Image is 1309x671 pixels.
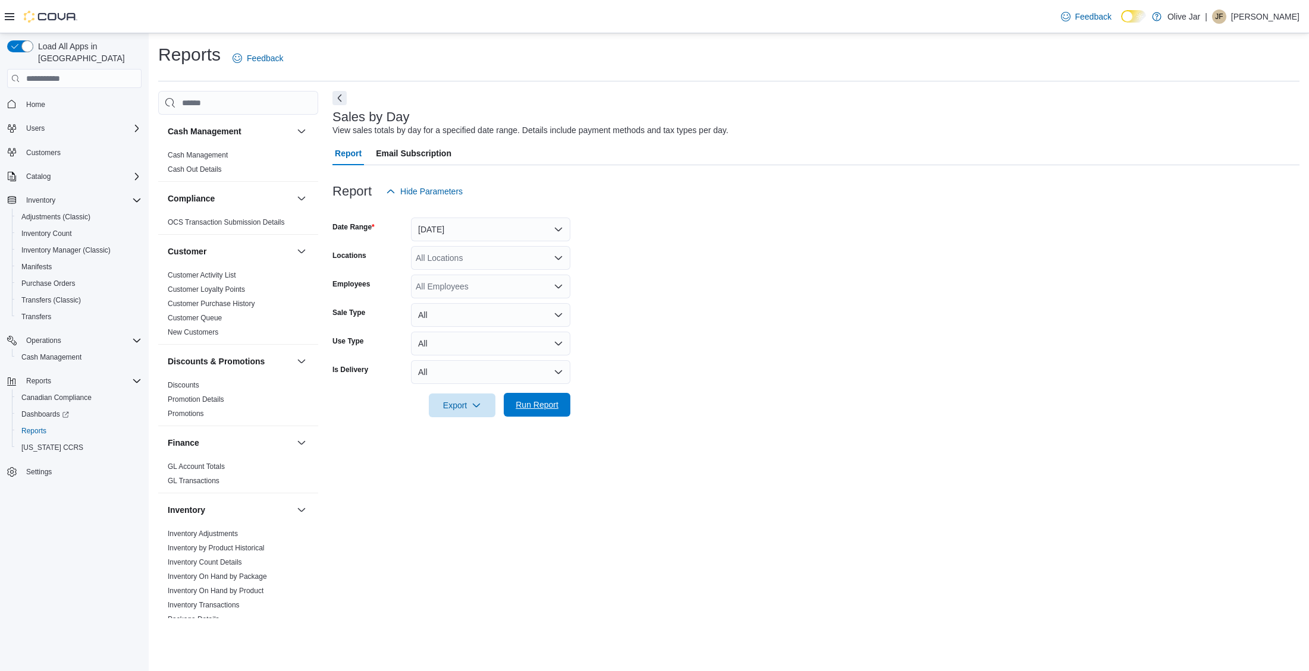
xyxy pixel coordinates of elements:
[168,462,225,471] a: GL Account Totals
[504,393,570,417] button: Run Report
[12,439,146,456] button: [US_STATE] CCRS
[411,303,570,327] button: All
[2,332,146,349] button: Operations
[168,218,285,227] span: OCS Transaction Submission Details
[168,558,242,566] a: Inventory Count Details
[12,349,146,366] button: Cash Management
[168,245,206,257] h3: Customer
[411,218,570,241] button: [DATE]
[332,251,366,260] label: Locations
[17,424,51,438] a: Reports
[21,333,66,348] button: Operations
[21,193,60,207] button: Inventory
[294,503,309,517] button: Inventory
[158,268,318,344] div: Customer
[168,328,218,336] a: New Customers
[168,437,292,449] button: Finance
[2,463,146,480] button: Settings
[1121,10,1146,23] input: Dark Mode
[26,172,51,181] span: Catalog
[168,271,236,279] a: Customer Activity List
[1231,10,1299,24] p: [PERSON_NAME]
[158,43,221,67] h1: Reports
[17,260,56,274] a: Manifests
[21,262,52,272] span: Manifests
[26,376,51,386] span: Reports
[247,52,283,64] span: Feedback
[168,327,218,337] span: New Customers
[1075,11,1112,23] span: Feedback
[17,350,86,364] a: Cash Management
[332,279,370,289] label: Employees
[12,406,146,423] a: Dashboards
[17,440,88,455] a: [US_STATE] CCRS
[168,587,263,595] a: Inventory On Hand by Product
[168,600,240,610] span: Inventory Transactions
[332,308,365,317] label: Sale Type
[17,407,142,421] span: Dashboards
[168,355,265,367] h3: Discounts & Promotions
[332,222,375,232] label: Date Range
[429,393,495,417] button: Export
[168,543,265,553] span: Inventory by Product Historical
[168,285,245,294] span: Customer Loyalty Points
[21,169,55,184] button: Catalog
[168,476,219,486] span: GL Transactions
[21,374,56,388] button: Reports
[21,193,142,207] span: Inventory
[158,378,318,426] div: Discounts & Promotions
[168,572,267,581] span: Inventory On Hand by Package
[21,229,72,238] span: Inventory Count
[21,374,142,388] span: Reports
[21,97,50,112] a: Home
[21,169,142,184] span: Catalog
[168,572,267,581] a: Inventory On Hand by Package
[17,293,86,307] a: Transfers (Classic)
[17,243,115,257] a: Inventory Manager (Classic)
[332,184,372,199] h3: Report
[21,279,76,288] span: Purchase Orders
[168,504,205,516] h3: Inventory
[168,529,238,538] span: Inventory Adjustments
[168,151,228,159] a: Cash Management
[516,399,558,411] span: Run Report
[21,426,46,436] span: Reports
[168,245,292,257] button: Customer
[17,407,74,421] a: Dashboards
[554,282,563,291] button: Open list of options
[12,423,146,439] button: Reports
[400,185,463,197] span: Hide Parameters
[12,242,146,259] button: Inventory Manager (Classic)
[294,191,309,206] button: Compliance
[1167,10,1200,24] p: Olive Jar
[168,355,292,367] button: Discounts & Promotions
[168,530,238,538] a: Inventory Adjustments
[411,332,570,355] button: All
[332,365,368,374] label: Is Delivery
[21,295,81,305] span: Transfers (Classic)
[17,226,142,241] span: Inventory Count
[17,424,142,438] span: Reports
[2,95,146,112] button: Home
[1205,10,1207,24] p: |
[17,350,142,364] span: Cash Management
[21,121,142,136] span: Users
[21,409,69,419] span: Dashboards
[168,409,204,418] a: Promotions
[26,148,61,157] span: Customers
[12,389,146,406] button: Canadian Compliance
[158,459,318,493] div: Finance
[21,145,142,160] span: Customers
[24,11,77,23] img: Cova
[21,121,49,136] button: Users
[168,462,225,471] span: GL Account Totals
[2,192,146,209] button: Inventory
[33,40,142,64] span: Load All Apps in [GEOGRAPHIC_DATA]
[158,215,318,234] div: Compliance
[1212,10,1226,24] div: Jonathan Ferdman
[17,440,142,455] span: Washington CCRS
[168,409,204,418] span: Promotions
[168,437,199,449] h3: Finance
[17,210,142,224] span: Adjustments (Classic)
